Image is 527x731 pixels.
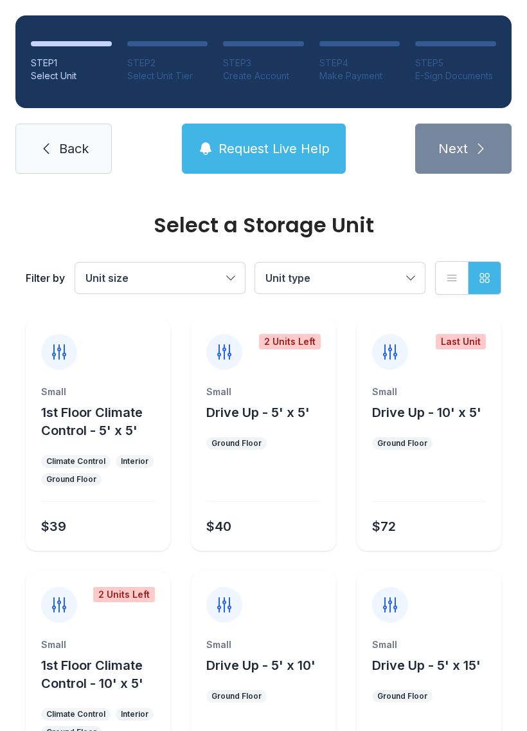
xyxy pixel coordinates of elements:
[31,69,112,82] div: Select Unit
[127,69,208,82] div: Select Unit Tier
[259,334,321,349] div: 2 Units Left
[415,69,496,82] div: E-Sign Documents
[41,656,165,692] button: 1st Floor Climate Control - 10' x 5'
[255,263,425,293] button: Unit type
[41,638,155,651] div: Small
[41,403,165,440] button: 1st Floor Climate Control - 5' x 5'
[85,272,129,284] span: Unit size
[219,140,330,158] span: Request Live Help
[31,57,112,69] div: STEP 1
[206,405,310,420] span: Drive Up - 5' x 5'
[121,456,148,467] div: Interior
[436,334,486,349] div: Last Unit
[46,709,105,719] div: Climate Control
[41,385,155,398] div: Small
[127,57,208,69] div: STEP 2
[75,263,245,293] button: Unit size
[46,456,105,467] div: Climate Control
[438,140,468,158] span: Next
[121,709,148,719] div: Interior
[377,438,427,449] div: Ground Floor
[372,517,396,535] div: $72
[372,656,481,674] button: Drive Up - 5' x 15'
[41,517,66,535] div: $39
[211,691,262,701] div: Ground Floor
[223,57,304,69] div: STEP 3
[93,587,155,602] div: 2 Units Left
[59,140,89,158] span: Back
[319,57,400,69] div: STEP 4
[372,385,486,398] div: Small
[223,69,304,82] div: Create Account
[265,272,310,284] span: Unit type
[46,474,96,485] div: Ground Floor
[26,270,65,286] div: Filter by
[206,403,310,421] button: Drive Up - 5' x 5'
[206,638,320,651] div: Small
[206,385,320,398] div: Small
[372,405,481,420] span: Drive Up - 10' x 5'
[206,658,316,673] span: Drive Up - 5' x 10'
[372,403,481,421] button: Drive Up - 10' x 5'
[41,405,143,438] span: 1st Floor Climate Control - 5' x 5'
[377,691,427,701] div: Ground Floor
[41,658,143,691] span: 1st Floor Climate Control - 10' x 5'
[206,656,316,674] button: Drive Up - 5' x 10'
[26,215,501,236] div: Select a Storage Unit
[372,638,486,651] div: Small
[211,438,262,449] div: Ground Floor
[319,69,400,82] div: Make Payment
[415,57,496,69] div: STEP 5
[206,517,231,535] div: $40
[372,658,481,673] span: Drive Up - 5' x 15'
